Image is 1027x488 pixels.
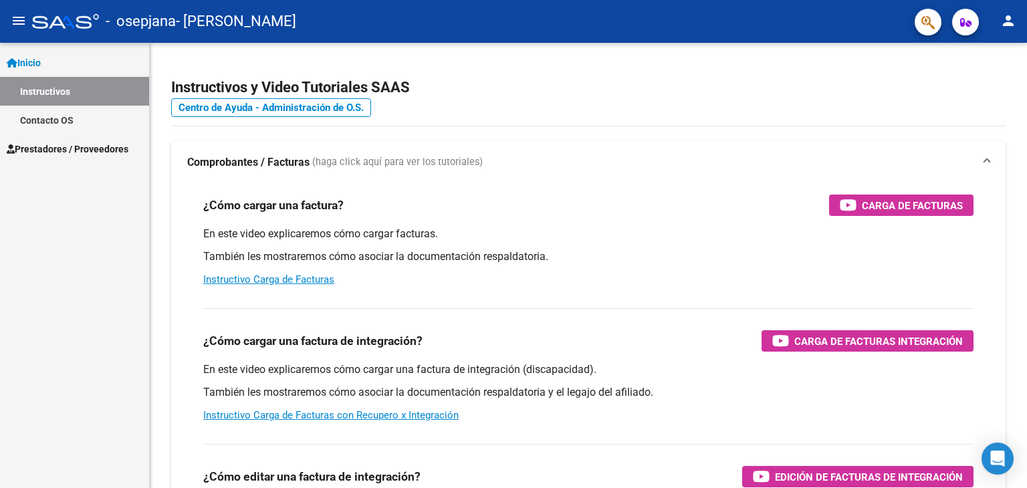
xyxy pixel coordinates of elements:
[171,75,1006,100] h2: Instructivos y Video Tutoriales SAAS
[982,443,1014,475] div: Open Intercom Messenger
[203,273,334,285] a: Instructivo Carga de Facturas
[187,155,310,170] strong: Comprobantes / Facturas
[171,98,371,117] a: Centro de Ayuda - Administración de O.S.
[11,13,27,29] mat-icon: menu
[171,141,1006,184] mat-expansion-panel-header: Comprobantes / Facturas (haga click aquí para ver los tutoriales)
[203,249,974,264] p: También les mostraremos cómo asociar la documentación respaldatoria.
[312,155,483,170] span: (haga click aquí para ver los tutoriales)
[176,7,296,36] span: - [PERSON_NAME]
[203,362,974,377] p: En este video explicaremos cómo cargar una factura de integración (discapacidad).
[203,385,974,400] p: También les mostraremos cómo asociar la documentación respaldatoria y el legajo del afiliado.
[794,333,963,350] span: Carga de Facturas Integración
[203,196,344,215] h3: ¿Cómo cargar una factura?
[742,466,974,487] button: Edición de Facturas de integración
[106,7,176,36] span: - osepjana
[762,330,974,352] button: Carga de Facturas Integración
[7,142,128,156] span: Prestadores / Proveedores
[203,332,423,350] h3: ¿Cómo cargar una factura de integración?
[1000,13,1016,29] mat-icon: person
[862,197,963,214] span: Carga de Facturas
[829,195,974,216] button: Carga de Facturas
[203,409,459,421] a: Instructivo Carga de Facturas con Recupero x Integración
[7,55,41,70] span: Inicio
[203,467,421,486] h3: ¿Cómo editar una factura de integración?
[775,469,963,485] span: Edición de Facturas de integración
[203,227,974,241] p: En este video explicaremos cómo cargar facturas.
